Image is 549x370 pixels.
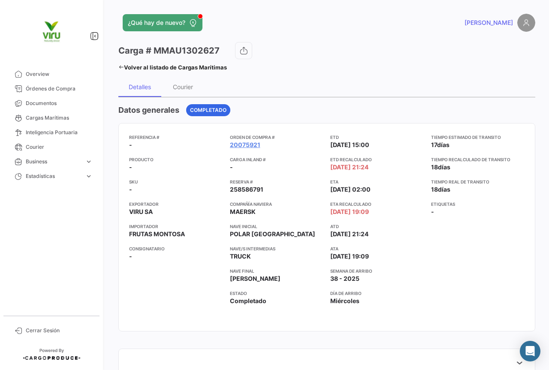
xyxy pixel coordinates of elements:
[26,99,93,107] span: Documentos
[129,252,132,261] span: -
[330,252,369,261] span: [DATE] 19:09
[230,141,260,149] a: 20075921
[129,178,223,185] app-card-info-title: SKU
[230,134,324,141] app-card-info-title: Orden de Compra #
[230,201,324,208] app-card-info-title: Compañía naviera
[85,172,93,180] span: expand_more
[330,178,424,185] app-card-info-title: ETA
[118,61,227,73] a: Volver al listado de Cargas Marítimas
[129,83,151,90] div: Detalles
[85,158,93,165] span: expand_more
[26,70,93,78] span: Overview
[438,186,450,193] span: días
[7,67,96,81] a: Overview
[230,297,266,305] span: Completado
[230,245,324,252] app-card-info-title: Nave/s intermedias
[230,178,324,185] app-card-info-title: Reserva #
[26,158,81,165] span: Business
[26,114,93,122] span: Cargas Marítimas
[128,18,185,27] span: ¿Qué hay de nuevo?
[230,268,324,274] app-card-info-title: Nave final
[330,156,424,163] app-card-info-title: ETD Recalculado
[173,83,193,90] div: Courier
[517,14,535,32] img: placeholder-user.png
[118,104,179,116] h4: Datos generales
[330,297,359,305] span: Miércoles
[129,223,223,230] app-card-info-title: Importador
[438,163,450,171] span: días
[431,134,525,141] app-card-info-title: Tiempo estimado de transito
[330,274,359,283] span: 38 - 2025
[230,230,315,238] span: POLAR [GEOGRAPHIC_DATA]
[437,141,449,148] span: días
[230,208,256,216] span: MAERSK
[230,185,263,194] span: 258586791
[7,111,96,125] a: Cargas Marítimas
[7,81,96,96] a: Órdenes de Compra
[330,223,424,230] app-card-info-title: ATD
[230,274,281,283] span: [PERSON_NAME]
[30,10,73,53] img: viru.png
[465,18,513,27] span: [PERSON_NAME]
[330,163,368,171] span: [DATE] 21:24
[330,230,368,238] span: [DATE] 21:24
[330,290,424,297] app-card-info-title: Día de Arribo
[431,178,525,185] app-card-info-title: Tiempo real de transito
[330,208,369,216] span: [DATE] 19:09
[431,156,525,163] app-card-info-title: Tiempo recalculado de transito
[26,143,93,151] span: Courier
[330,185,371,194] span: [DATE] 02:00
[431,163,438,171] span: 18
[129,230,185,238] span: FRUTAS MONTOSA
[129,134,223,141] app-card-info-title: Referencia #
[520,341,540,361] div: Abrir Intercom Messenger
[7,96,96,111] a: Documentos
[330,134,424,141] app-card-info-title: ETD
[190,106,226,114] span: Completado
[7,125,96,140] a: Inteligencia Portuaria
[118,45,220,57] h3: Carga # MMAU1302627
[129,156,223,163] app-card-info-title: Producto
[129,163,132,171] span: -
[330,141,369,149] span: [DATE] 15:00
[431,208,434,216] span: -
[431,201,525,208] app-card-info-title: Etiquetas
[26,172,81,180] span: Estadísticas
[330,245,424,252] app-card-info-title: ATA
[431,186,438,193] span: 18
[129,185,132,194] span: -
[230,223,324,230] app-card-info-title: Nave inicial
[7,140,96,154] a: Courier
[129,208,153,216] span: VIRU SA
[230,290,324,297] app-card-info-title: Estado
[129,245,223,252] app-card-info-title: Consignatario
[330,268,424,274] app-card-info-title: Semana de Arribo
[26,129,93,136] span: Inteligencia Portuaria
[26,327,93,334] span: Cerrar Sesión
[26,85,93,93] span: Órdenes de Compra
[230,163,233,171] span: -
[129,141,132,149] span: -
[129,201,223,208] app-card-info-title: Exportador
[230,252,251,261] span: TRUCK
[330,201,424,208] app-card-info-title: ETA Recalculado
[123,14,202,31] button: ¿Qué hay de nuevo?
[230,156,324,163] app-card-info-title: Carga inland #
[431,141,437,148] span: 17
